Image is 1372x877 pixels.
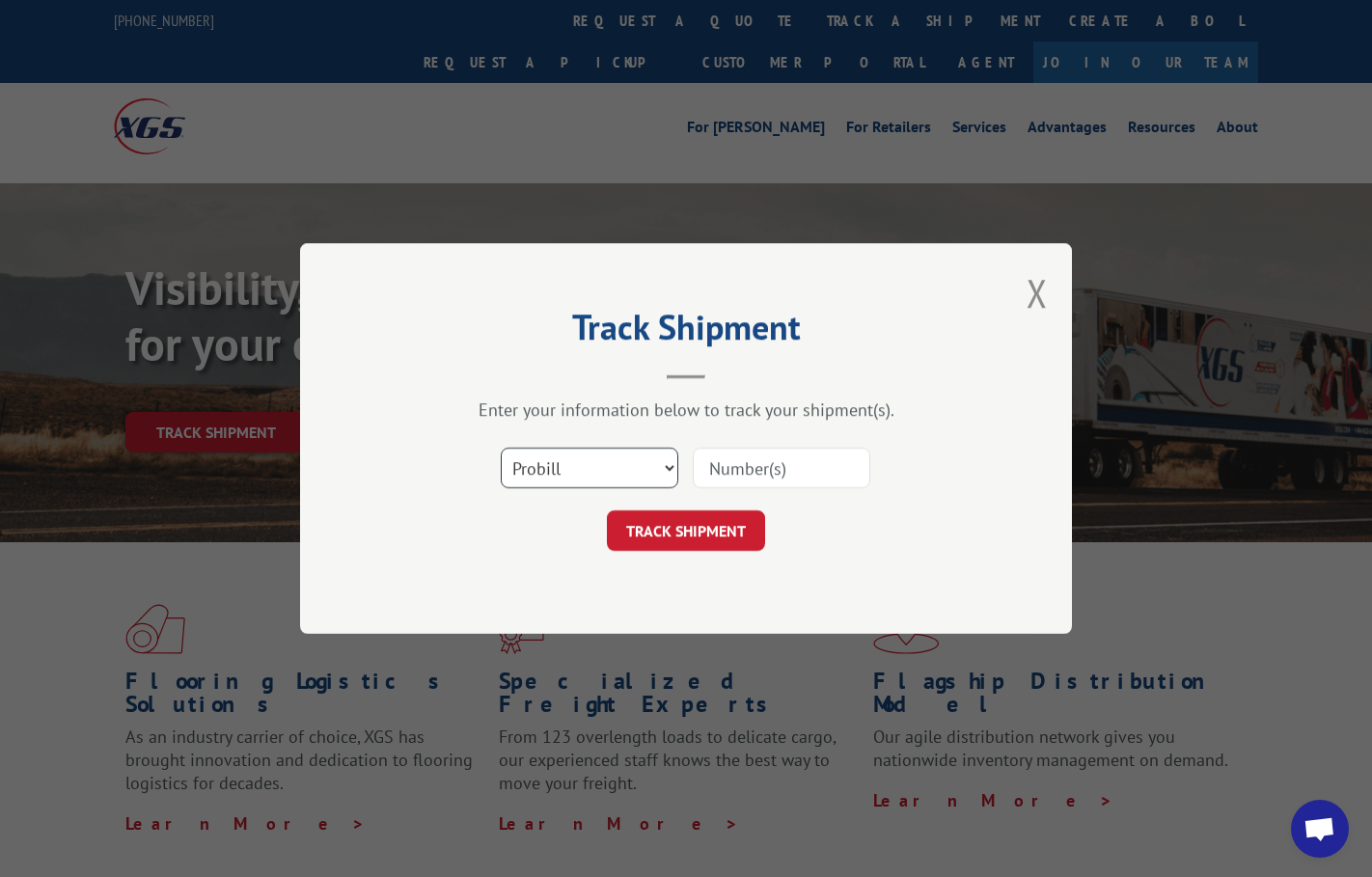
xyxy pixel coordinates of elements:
[693,448,870,488] input: Number(s)
[1291,800,1349,858] div: Open chat
[397,398,975,421] div: Enter your information below to track your shipment(s).
[1027,267,1048,318] button: Close modal
[607,510,765,551] button: TRACK SHIPMENT
[397,314,975,350] h2: Track Shipment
